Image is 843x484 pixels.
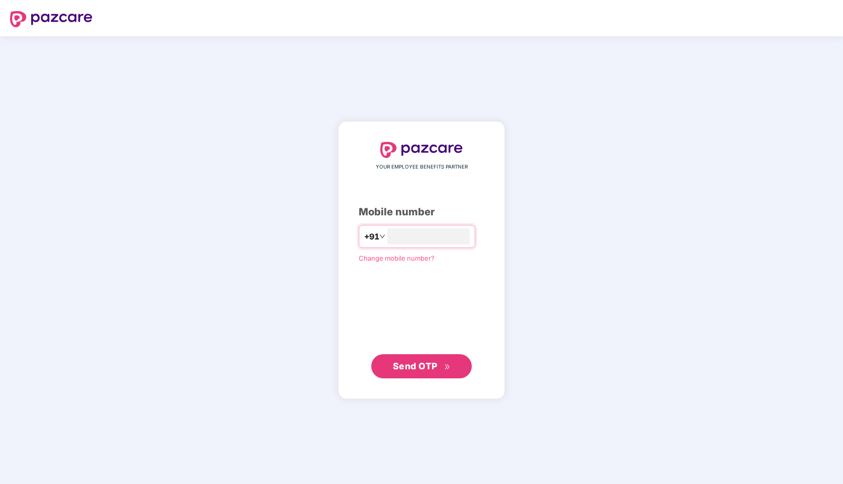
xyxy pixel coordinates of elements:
span: YOUR EMPLOYEE BENEFITS PARTNER [376,163,468,171]
span: Send OTP [393,361,438,371]
span: down [379,233,385,239]
span: double-right [444,364,451,370]
img: logo [380,142,463,158]
img: logo [10,11,92,27]
a: Change mobile number? [359,254,435,262]
span: +91 [364,230,379,243]
button: Send OTPdouble-right [371,354,472,378]
div: Mobile number [359,204,484,220]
